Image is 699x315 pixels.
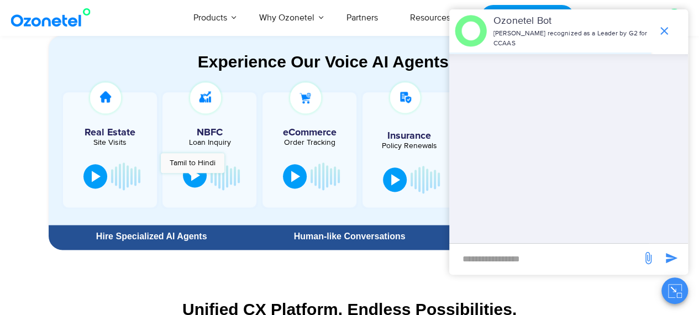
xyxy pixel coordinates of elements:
a: Request a Demo [480,5,575,31]
button: Close chat [661,277,688,304]
div: Policy Renewals [368,142,450,150]
div: Site Visits [69,139,151,146]
span: send message [660,247,682,269]
div: Experience Our Voice AI Agents in Action [60,52,662,71]
div: Human-like Conversations [255,232,444,241]
h5: Insurance [368,131,450,141]
div: Loan Inquiry [168,139,251,146]
div: new-msg-input [455,249,636,269]
div: Hire Specialized AI Agents [54,232,249,241]
h5: NBFC [168,128,251,138]
img: header [455,15,487,47]
span: send message [637,247,659,269]
p: [PERSON_NAME] recognized as a Leader by G2 for CCAAS [493,29,652,49]
p: Ozonetel Bot [493,14,652,29]
h5: eCommerce [268,128,351,138]
span: end chat or minimize [653,20,675,42]
h5: Real Estate [69,128,151,138]
div: Order Tracking [268,139,351,146]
